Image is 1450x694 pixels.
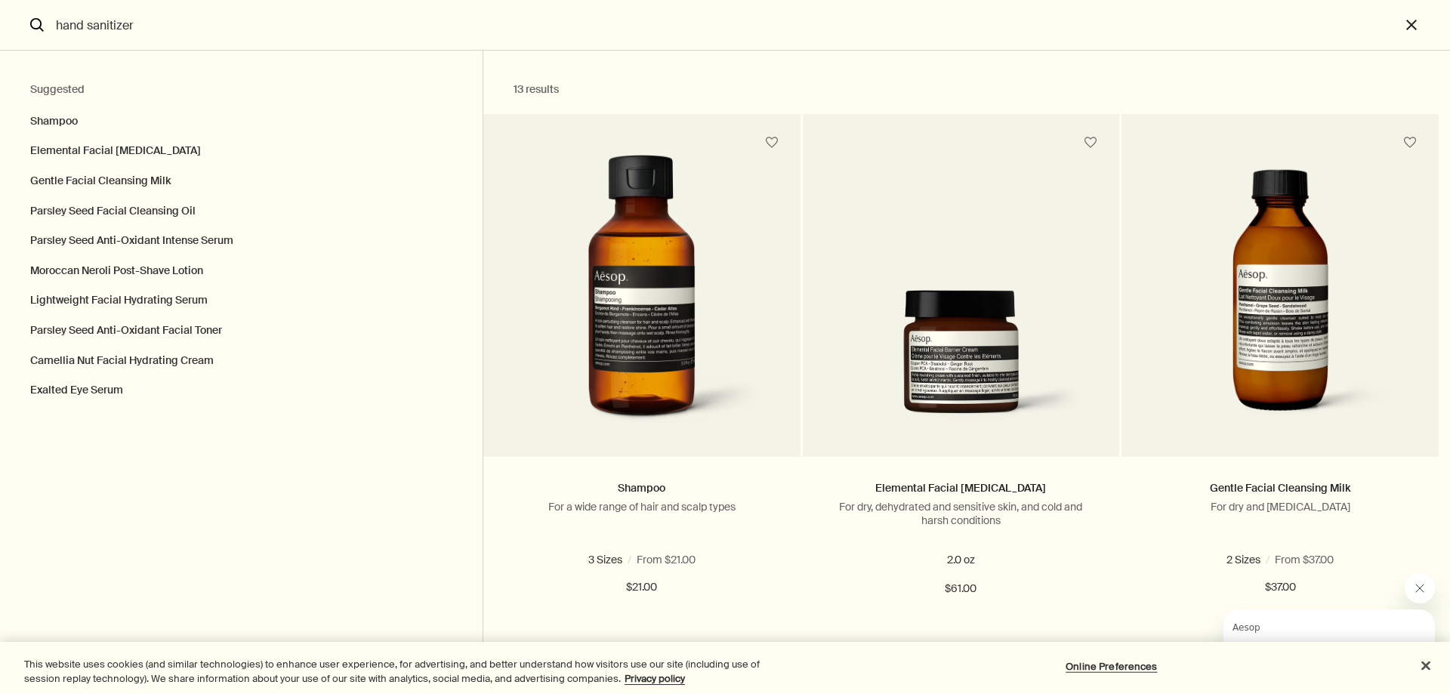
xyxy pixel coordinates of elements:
button: Close [1409,649,1442,683]
button: Save to cabinet [1077,129,1104,156]
button: Save to cabinet [1396,129,1424,156]
p: For dry, dehydrated and sensitive skin, and cold and harsh conditions [825,500,1097,527]
div: This website uses cookies (and similar technologies) to enhance user experience, for advertising,... [24,657,797,686]
a: Gentle Facial Cleaning Milk 100mL Brown bottle [1121,155,1439,457]
a: Elemental Facial [MEDICAL_DATA] [875,481,1046,495]
span: $21.00 [626,578,657,597]
span: 16.9 fl oz refill [686,553,756,566]
a: shampoo in small, amber bottle with a black cap [483,155,801,457]
iframe: Message from Aesop [1223,609,1435,679]
span: 3.4 fl oz [1227,553,1271,566]
img: Gentle Facial Cleaning Milk 100mL Brown bottle [1144,158,1416,434]
p: For a wide range of hair and scalp types [506,500,778,514]
img: Elemental Facial Barrier Cream in amber glass jar [825,290,1097,434]
iframe: Close message from Aesop [1405,573,1435,603]
div: Aesop says "Our consultants are available now to offer personalised product advice.". Open messag... [1187,573,1435,679]
a: Gentle Facial Cleansing Milk [1210,481,1350,495]
a: Shampoo [618,481,665,495]
button: Online Preferences, Opens the preference center dialog [1064,652,1158,682]
span: 6.7 fl oz [1300,553,1343,566]
a: More information about your privacy, opens in a new tab [625,672,685,685]
button: Save to cabinet [758,129,785,156]
span: 16.9 fl oz [609,553,657,566]
h2: Suggested [30,81,452,99]
p: For dry and [MEDICAL_DATA] [1144,500,1416,514]
a: Elemental Facial Barrier Cream in amber glass jar [803,155,1120,457]
span: 3.3 fl oz [537,553,580,566]
span: Our consultants are available now to offer personalised product advice. [9,32,190,74]
h2: 13 results [514,81,1057,99]
span: $61.00 [945,580,976,598]
img: shampoo in small, amber bottle with a black cap [520,155,763,434]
